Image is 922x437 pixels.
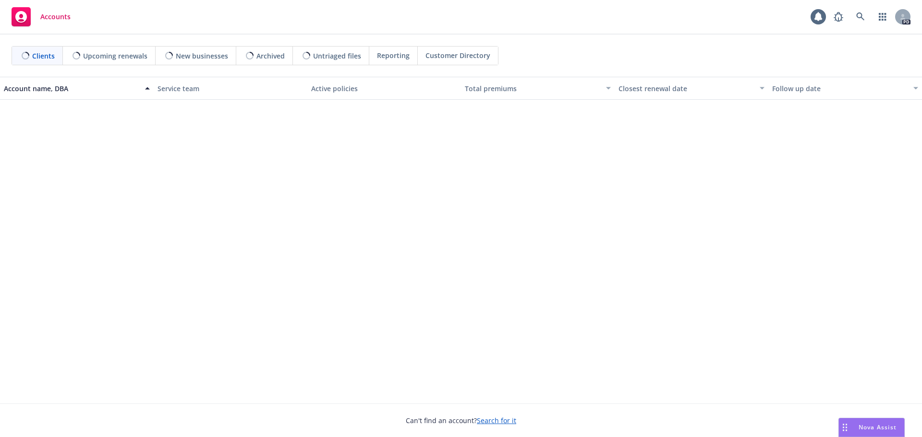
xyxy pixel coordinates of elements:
span: Accounts [40,13,71,21]
span: Clients [32,51,55,61]
div: Closest renewal date [619,83,754,94]
a: Search [851,7,870,26]
span: New businesses [176,51,228,61]
span: Nova Assist [859,423,897,431]
span: Customer Directory [425,50,490,60]
span: Archived [256,51,285,61]
div: Total premiums [465,83,600,94]
button: Total premiums [461,77,615,100]
span: Reporting [377,50,410,60]
button: Closest renewal date [615,77,768,100]
div: Account name, DBA [4,83,139,94]
button: Service team [154,77,307,100]
button: Follow up date [768,77,922,100]
div: Active policies [311,83,457,94]
a: Switch app [873,7,892,26]
button: Nova Assist [838,418,905,437]
span: Untriaged files [313,51,361,61]
span: Upcoming renewals [83,51,147,61]
a: Search for it [477,416,516,425]
div: Follow up date [772,83,908,94]
div: Service team [158,83,303,94]
a: Report a Bug [829,7,848,26]
div: Drag to move [839,418,851,437]
span: Can't find an account? [406,415,516,425]
button: Active policies [307,77,461,100]
a: Accounts [8,3,74,30]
